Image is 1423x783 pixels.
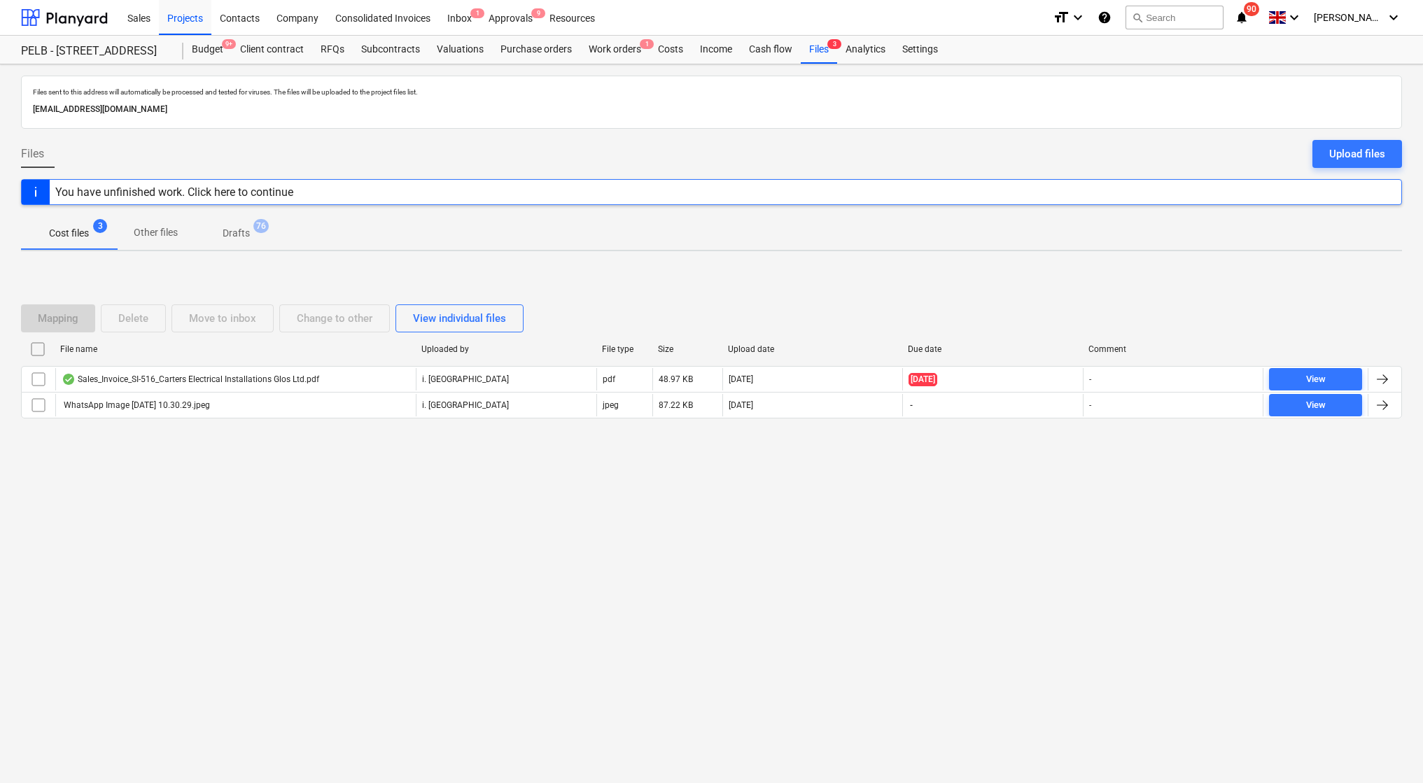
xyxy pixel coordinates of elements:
p: Other files [134,225,178,240]
a: Income [692,36,741,64]
span: [PERSON_NAME] [1314,12,1384,23]
span: 9+ [222,39,236,49]
div: View [1306,397,1326,414]
div: - [1089,374,1091,384]
div: 87.22 KB [659,400,693,410]
span: Files [21,146,44,162]
p: Files sent to this address will automatically be processed and tested for viruses. The files will... [33,87,1390,97]
div: [DATE] [729,400,753,410]
button: Upload files [1312,140,1402,168]
i: keyboard_arrow_down [1385,9,1402,26]
div: jpeg [603,400,619,410]
div: 48.97 KB [659,374,693,384]
button: View [1269,394,1362,416]
div: Sales_Invoice_SI-516_Carters Electrical Installations Glos Ltd.pdf [62,374,319,385]
a: Purchase orders [492,36,580,64]
a: Valuations [428,36,492,64]
div: OCR finished [62,374,76,385]
div: Size [658,344,717,354]
div: File type [602,344,647,354]
div: Due date [908,344,1077,354]
div: [DATE] [729,374,753,384]
div: PELB - [STREET_ADDRESS] [21,44,167,59]
div: Budget [183,36,232,64]
span: search [1132,12,1143,23]
span: 76 [253,219,269,233]
a: Files3 [801,36,837,64]
div: Work orders [580,36,650,64]
span: 1 [640,39,654,49]
i: keyboard_arrow_down [1286,9,1303,26]
p: [EMAIL_ADDRESS][DOMAIN_NAME] [33,102,1390,117]
span: [DATE] [909,373,937,386]
i: keyboard_arrow_down [1070,9,1086,26]
div: pdf [603,374,615,384]
span: 90 [1244,2,1259,16]
span: 3 [93,219,107,233]
div: Comment [1088,344,1258,354]
a: Work orders1 [580,36,650,64]
a: Cash flow [741,36,801,64]
a: Settings [894,36,946,64]
i: format_size [1053,9,1070,26]
p: Cost files [49,226,89,241]
div: View [1306,372,1326,388]
div: Upload files [1329,145,1385,163]
div: Upload date [728,344,897,354]
p: i. [GEOGRAPHIC_DATA] [422,400,509,411]
div: Files [801,36,837,64]
i: notifications [1235,9,1249,26]
p: Drafts [223,226,250,241]
span: - [909,400,914,411]
a: Analytics [837,36,894,64]
div: Uploaded by [421,344,591,354]
button: View [1269,368,1362,390]
a: Client contract [232,36,312,64]
div: WhatsApp Image [DATE] 10.30.29.jpeg [62,400,210,410]
div: View individual files [413,309,506,327]
a: Budget9+ [183,36,232,64]
a: Subcontracts [353,36,428,64]
button: View individual files [395,304,524,332]
span: 1 [470,8,484,18]
div: - [1089,400,1091,410]
div: You have unfinished work. Click here to continue [55,185,293,199]
p: i. [GEOGRAPHIC_DATA] [422,374,509,386]
a: Costs [650,36,692,64]
button: Search [1126,6,1224,29]
div: File name [60,344,410,354]
i: Knowledge base [1098,9,1112,26]
a: RFQs [312,36,353,64]
span: 3 [827,39,841,49]
span: 9 [531,8,545,18]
